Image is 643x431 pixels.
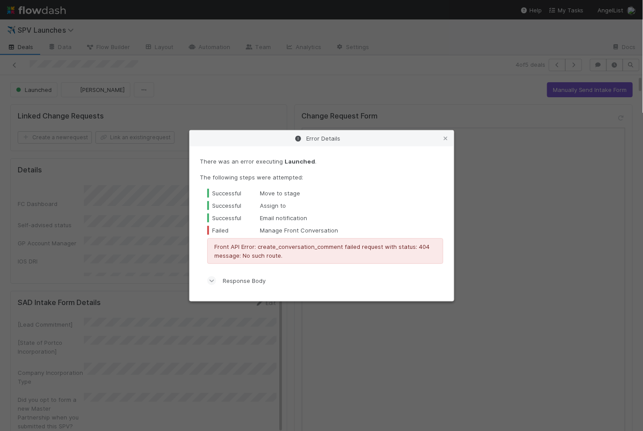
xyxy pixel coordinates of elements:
p: Front API Error: create_conversation_comment failed request with status: 404 message: No such route. [215,242,436,260]
div: Successful [207,214,260,222]
div: Manage Front Conversation [207,226,443,235]
div: Successful [207,189,260,198]
p: The following steps were attempted: [200,173,443,182]
div: Email notification [207,214,443,222]
div: Successful [207,201,260,210]
div: Failed [207,226,260,235]
p: There was an error executing . [200,157,443,166]
span: Response Body [223,276,266,285]
div: Assign to [207,201,443,210]
strong: Launched [285,158,316,165]
div: Error Details [190,130,454,146]
div: Move to stage [207,189,443,198]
